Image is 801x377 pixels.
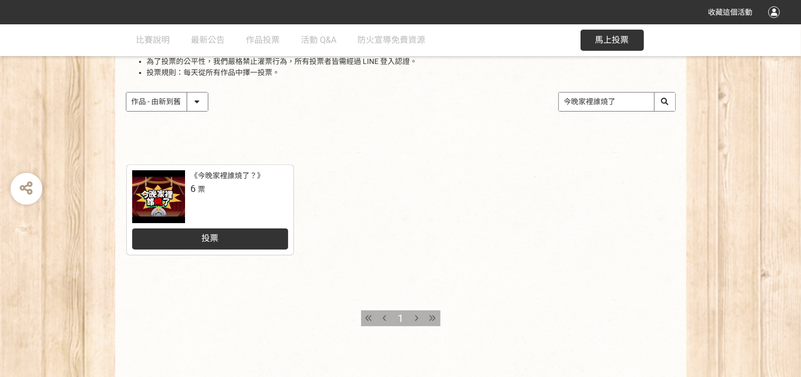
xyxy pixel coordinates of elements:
span: 6 [190,183,196,194]
span: 比賽說明 [136,35,170,45]
button: 馬上投票 [581,30,644,51]
a: 《今晚家裡誰燒了？》6票投票 [127,165,293,255]
a: 比賽說明 [136,24,170,56]
span: 馬上投票 [595,35,629,45]
span: 1 [398,312,403,325]
span: 收藏這個活動 [708,8,752,16]
a: 作品投票 [246,24,280,56]
input: 搜尋作品 [559,93,675,111]
a: 最新公告 [191,24,225,56]
li: 為了投票的公平性，我們嚴格禁止灌票行為，所有投票者皆需經過 LINE 登入認證。 [147,56,676,67]
span: 最新公告 [191,35,225,45]
span: 活動 Q&A [301,35,337,45]
div: 《今晚家裡誰燒了？》 [190,170,264,181]
span: 投票 [201,233,218,243]
a: 防火宣導免費資源 [358,24,426,56]
li: 投票規則：每天從所有作品中擇一投票。 [147,67,676,78]
span: 作品投票 [246,35,280,45]
span: 票 [198,185,205,194]
span: 防火宣導免費資源 [358,35,426,45]
a: 活動 Q&A [301,24,337,56]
